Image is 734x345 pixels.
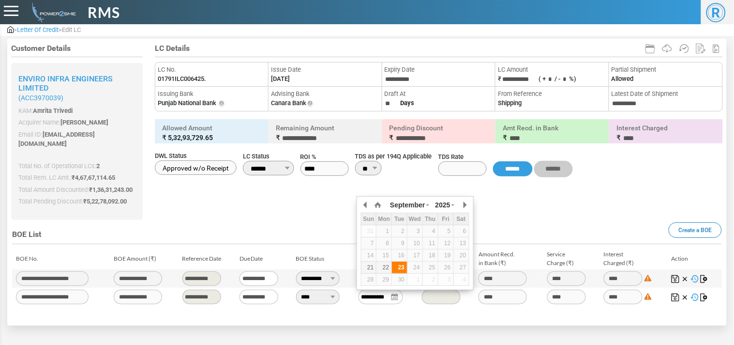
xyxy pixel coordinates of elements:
[12,230,41,239] span: BOE List
[179,248,236,269] td: Reference Date
[96,162,100,170] span: 2
[423,251,438,260] div: 18
[392,275,407,284] div: 30
[423,275,438,284] div: 2
[616,134,621,141] span: ₹
[376,275,391,284] div: 29
[271,98,306,108] label: Canara Bank
[376,227,391,235] div: 1
[701,275,708,283] img: Map Invoices
[454,263,469,272] div: 27
[438,263,453,272] div: 26
[292,248,355,269] td: BOE Status
[560,74,569,85] input: ( +/ -%)
[361,239,376,248] div: 7
[11,44,143,53] h4: Customer Details
[390,201,425,209] span: September
[72,174,115,181] span: ₹
[385,89,493,99] span: Draft At
[454,239,469,248] div: 13
[155,44,723,53] h4: LC Details
[157,122,266,144] h6: Allowed Amount
[361,275,376,284] div: 28
[498,65,606,75] span: LC Amount
[454,227,469,235] div: 6
[271,74,290,84] label: [DATE]
[600,248,668,269] td: Interest Charged (₹)
[612,122,720,145] h6: Interest Charged
[612,65,720,75] span: Partial Shipment
[243,152,294,161] span: LC Status
[18,130,135,149] p: Email ID:
[376,213,392,225] th: Mon
[612,74,634,84] label: Allowed
[498,122,607,145] h6: Amt Recd. in Bank
[453,213,469,225] th: Sat
[423,227,438,235] div: 4
[158,65,266,75] span: LC No.
[392,213,407,225] th: Tue
[612,89,720,99] span: Latest Date of Shipment
[271,122,380,145] h6: Remaining Amount
[389,134,394,141] span: ₹
[691,294,699,301] img: History
[475,248,543,269] td: Amount Recd. in Bank (₹)
[701,294,708,301] img: Map Invoices
[539,75,576,82] label: ( + / - %)
[110,248,178,269] td: BOE Amount (₹)
[672,275,679,283] img: Save Changes
[276,134,280,141] span: ₹
[438,213,453,225] th: Fri
[392,227,407,235] div: 2
[376,239,391,248] div: 8
[155,151,237,161] span: DWL Status
[87,198,127,205] span: 5,22,78,092.00
[7,26,14,33] img: admin
[498,98,522,108] label: Shipping
[435,201,450,209] span: 2025
[18,173,135,183] p: Total Rem. LC Amt.:
[18,185,135,195] p: Total Amount Discounted:
[271,89,379,99] span: Advising Bank
[385,65,493,75] span: Expiry Date
[162,133,261,142] small: ₹ 5,32,93,729.65
[17,26,59,33] span: Letter Of Credit
[407,251,422,260] div: 17
[407,275,422,284] div: 1
[155,160,237,175] label: Approved w/o Receipt
[644,293,652,300] img: Difference: 0
[271,65,379,75] span: Issue Date
[438,251,453,260] div: 19
[392,251,407,260] div: 16
[407,227,422,235] div: 3
[498,89,606,99] span: From Reference
[706,3,726,22] span: R
[407,263,422,272] div: 24
[644,275,652,282] img: Difference: 0
[546,74,554,85] input: ( +/ -%)
[401,99,415,107] strong: Days
[218,100,225,108] img: Info
[503,134,507,141] span: ₹
[376,251,391,260] div: 15
[18,197,135,206] p: Total Pending Discount:
[543,248,600,269] td: Service Charge (₹)
[83,198,127,205] span: ₹
[33,107,73,114] span: Amrita Trivedi
[438,239,453,248] div: 12
[438,152,487,162] span: TDS Rate
[669,222,722,238] a: Create a BOE
[92,186,133,193] span: 1,36,31,243.00
[361,251,376,260] div: 14
[355,152,432,161] span: TDS as per 194Q Applicable
[454,275,469,284] div: 4
[672,294,679,301] img: Save Changes
[355,248,419,269] td: Bank Sent Date
[361,227,376,235] div: 31
[423,263,438,272] div: 25
[691,275,699,283] img: History
[18,94,135,102] small: (ACC3970039)
[392,239,407,248] div: 9
[361,213,376,225] th: Sun
[407,239,422,248] div: 10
